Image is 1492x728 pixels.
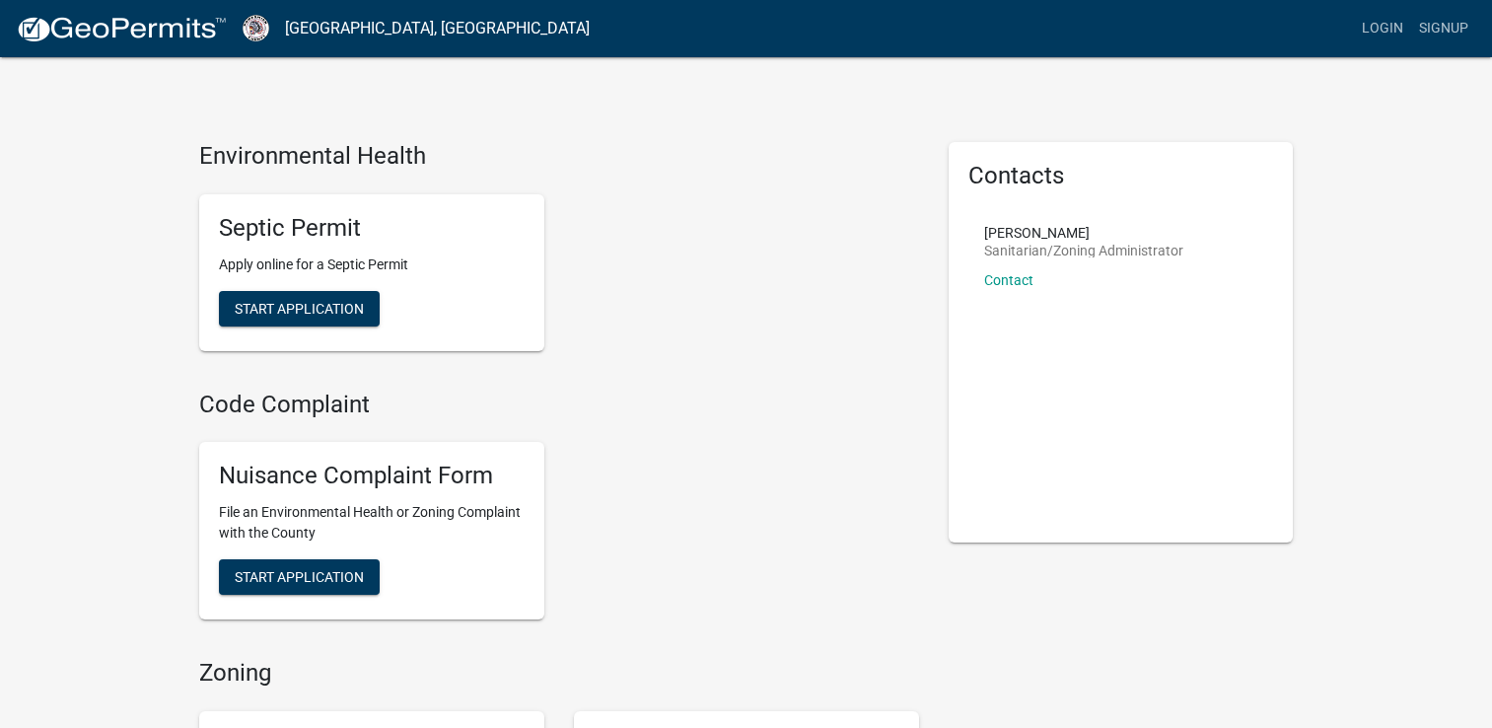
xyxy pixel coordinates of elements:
[235,300,364,316] span: Start Application
[219,502,525,544] p: File an Environmental Health or Zoning Complaint with the County
[199,142,919,171] h4: Environmental Health
[984,244,1183,257] p: Sanitarian/Zoning Administrator
[984,226,1183,240] p: [PERSON_NAME]
[968,162,1274,190] h5: Contacts
[1354,10,1411,47] a: Login
[199,391,919,419] h4: Code Complaint
[984,272,1033,288] a: Contact
[219,214,525,243] h5: Septic Permit
[219,559,380,595] button: Start Application
[199,659,919,688] h4: Zoning
[219,462,525,490] h5: Nuisance Complaint Form
[219,291,380,327] button: Start Application
[235,569,364,585] span: Start Application
[285,12,590,45] a: [GEOGRAPHIC_DATA], [GEOGRAPHIC_DATA]
[243,15,269,41] img: Poweshiek County, IA
[1411,10,1476,47] a: Signup
[219,255,525,275] p: Apply online for a Septic Permit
